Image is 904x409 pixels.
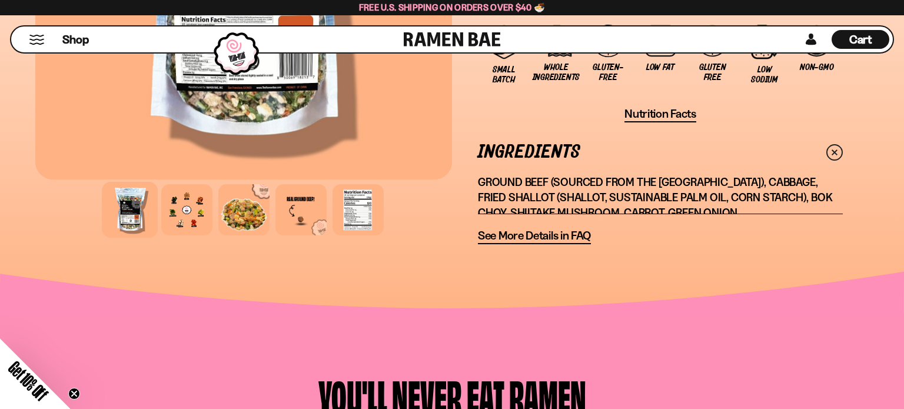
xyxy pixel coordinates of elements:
[5,358,51,404] span: Get 10% Off
[533,62,580,82] span: Whole Ingredients
[62,32,89,48] span: Shop
[68,388,80,400] button: Close teaser
[646,62,674,72] span: Low Fat
[478,228,591,243] span: See More Details in FAQ
[745,65,785,85] span: Low Sodium
[588,62,629,82] span: Gluten-free
[62,30,89,49] a: Shop
[29,35,45,45] button: Mobile Menu Trigger
[478,175,843,221] p: Ground Beef (Sourced From The [GEOGRAPHIC_DATA]), Cabbage, Fried Shallot (Shallot, Sustainable Pa...
[832,26,889,52] a: Cart
[800,62,833,72] span: Non-GMO
[624,107,696,122] button: Nutrition Facts
[484,65,524,85] span: Small Batch
[849,32,872,46] span: Cart
[624,107,696,121] span: Nutrition Facts
[359,2,546,13] span: Free U.S. Shipping on Orders over $40 🍜
[478,228,591,244] a: See More Details in FAQ
[692,62,733,82] span: Gluten Free
[478,132,843,172] a: Ingredients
